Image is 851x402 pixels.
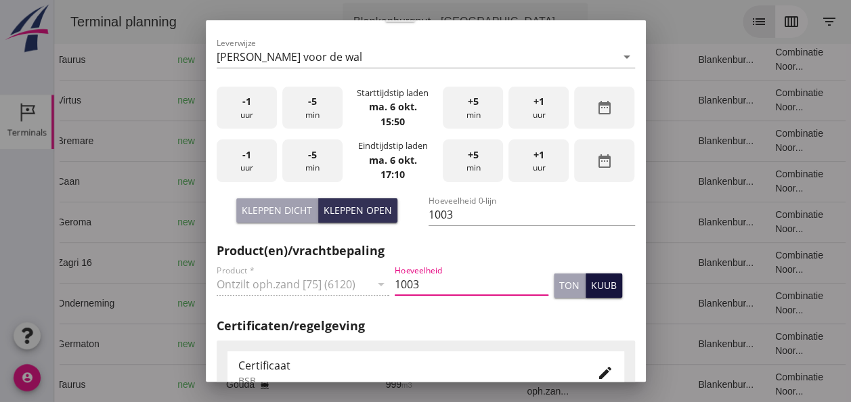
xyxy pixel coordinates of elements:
[729,14,745,30] i: calendar_view_week
[468,94,479,109] span: +5
[321,323,395,364] td: 672
[308,94,317,109] span: -5
[533,94,544,109] span: +1
[509,14,525,30] i: arrow_drop_down
[321,283,395,323] td: 1231
[710,161,794,202] td: Combinatie Noor...
[172,53,286,67] div: Gouda
[368,154,416,166] strong: ma. 6 okt.
[282,87,343,129] div: min
[347,381,358,389] small: m3
[206,339,215,349] i: directions_boat
[172,296,286,311] div: Gouda
[321,39,395,80] td: 999
[112,39,161,80] td: new
[242,148,251,162] span: -1
[242,203,312,217] div: Kleppen dicht
[353,300,364,308] small: m3
[347,56,358,64] small: m3
[462,120,530,161] td: Filling sand
[710,80,794,120] td: Combinatie Noor...
[468,148,479,162] span: +5
[3,378,102,392] div: Taurus
[206,380,215,389] i: directions_boat
[321,161,395,202] td: 368
[172,337,286,351] div: Gouda
[633,39,710,80] td: Blankenbur...
[321,80,395,120] td: 523
[697,14,713,30] i: list
[462,80,530,120] td: Filling sand
[282,139,343,182] div: min
[508,139,569,182] div: uur
[531,80,634,120] td: 18
[443,87,503,129] div: min
[633,80,710,120] td: Blankenbur...
[238,357,575,374] div: Certificaat
[308,148,317,162] span: -5
[206,55,215,64] i: directions_boat
[172,175,286,189] div: [GEOGRAPHIC_DATA]
[242,94,251,109] span: -1
[357,139,427,152] div: Eindtijdstip laden
[217,87,277,129] div: uur
[462,202,530,242] td: Filling sand
[172,215,286,229] div: Papendrecht
[619,49,635,65] i: arrow_drop_down
[347,178,358,186] small: m3
[531,323,634,364] td: 18
[596,153,613,169] i: date_range
[3,256,102,270] div: Zagri 16
[710,283,794,323] td: Combinatie Noor...
[112,283,161,323] td: new
[533,148,544,162] span: +1
[347,137,358,146] small: m3
[299,14,501,30] div: Blankenburgput - [GEOGRAPHIC_DATA]
[217,317,635,335] h2: Certificaten/regelgeving
[591,278,617,292] div: kuub
[324,203,392,217] div: Kleppen open
[710,120,794,161] td: Combinatie Noor...
[633,202,710,242] td: Blankenbur...
[172,134,286,148] div: [GEOGRAPHIC_DATA]
[321,242,395,283] td: 1298
[429,204,635,225] input: Hoeveelheid 0-lijn
[633,161,710,202] td: Blankenbur...
[633,120,710,161] td: Blankenbur...
[276,177,286,186] i: directions_boat
[710,39,794,80] td: Combinatie Noor...
[3,134,102,148] div: Bremare
[236,198,318,223] button: Kleppen dicht
[3,93,102,108] div: Virtus
[531,120,634,161] td: 18
[112,161,161,202] td: new
[3,296,102,311] div: Onderneming
[462,242,530,283] td: Ontzilt oph.zan...
[395,273,548,295] input: Hoeveelheid
[710,323,794,364] td: Combinatie Noor...
[347,340,358,349] small: m3
[321,202,395,242] td: 994
[462,323,530,364] td: Ontzilt oph.zan...
[217,139,277,182] div: uur
[380,115,405,128] strong: 15:50
[112,120,161,161] td: new
[347,97,358,105] small: m3
[633,283,710,323] td: Blankenbur...
[710,202,794,242] td: Combinatie Noor...
[3,337,102,351] div: Germaton
[597,365,613,381] i: edit
[462,39,530,80] td: Ontzilt oph.zan...
[217,242,635,260] h2: Product(en)/vrachtbepaling
[231,217,240,227] i: directions_boat
[554,273,586,298] button: ton
[462,161,530,202] td: Filling sand
[112,80,161,120] td: new
[172,93,286,108] div: [GEOGRAPHIC_DATA]
[3,175,102,189] div: Caan
[3,53,102,67] div: Taurus
[586,273,622,298] button: kuub
[3,215,102,229] div: Geroma
[508,87,569,129] div: uur
[172,378,286,392] div: Gouda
